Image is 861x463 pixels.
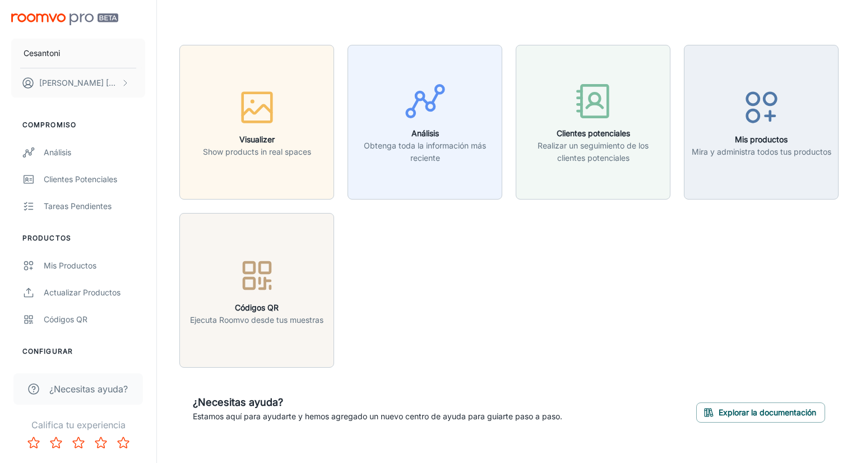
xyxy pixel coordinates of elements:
button: Clientes potencialesRealizar un seguimiento de los clientes potenciales [516,45,670,200]
p: Realizar un seguimiento de los clientes potenciales [523,140,663,164]
button: AnálisisObtenga toda la información más reciente [348,45,502,200]
p: Estamos aquí para ayudarte y hemos agregado un nuevo centro de ayuda para guiarte paso a paso. [193,410,562,423]
p: [PERSON_NAME] [PERSON_NAME] [39,77,118,89]
div: Mis productos [44,260,145,272]
h6: Clientes potenciales [523,127,663,140]
p: Show products in real spaces [203,146,311,158]
p: Califica tu experiencia [9,418,147,432]
p: Mira y administra todos tus productos [692,146,831,158]
h6: ¿Necesitas ayuda? [193,395,562,410]
button: Rate 3 star [67,432,90,454]
button: Cesantoni [11,39,145,68]
button: Rate 5 star [112,432,135,454]
div: Códigos QR [44,313,145,326]
button: Códigos QREjecuta Roomvo desde tus muestras [179,213,334,368]
div: Clientes potenciales [44,173,145,186]
a: Códigos QREjecuta Roomvo desde tus muestras [179,284,334,295]
button: Rate 2 star [45,432,67,454]
button: VisualizerShow products in real spaces [179,45,334,200]
a: Clientes potencialesRealizar un seguimiento de los clientes potenciales [516,115,670,127]
h6: Mis productos [692,133,831,146]
button: Rate 1 star [22,432,45,454]
button: Explorar la documentación [696,402,825,423]
p: Ejecuta Roomvo desde tus muestras [190,314,323,326]
a: Explorar la documentación [696,406,825,417]
p: Obtenga toda la información más reciente [355,140,495,164]
a: Mis productosMira y administra todos tus productos [684,115,839,127]
span: ¿Necesitas ayuda? [49,382,128,396]
div: Tareas pendientes [44,200,145,212]
img: Roomvo PRO Beta [11,13,118,25]
a: AnálisisObtenga toda la información más reciente [348,115,502,127]
h6: Visualizer [203,133,311,146]
div: Análisis [44,146,145,159]
p: Cesantoni [24,47,60,59]
h6: Análisis [355,127,495,140]
button: Mis productosMira y administra todos tus productos [684,45,839,200]
h6: Códigos QR [190,302,323,314]
div: Actualizar productos [44,286,145,299]
button: [PERSON_NAME] [PERSON_NAME] [11,68,145,98]
button: Rate 4 star [90,432,112,454]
